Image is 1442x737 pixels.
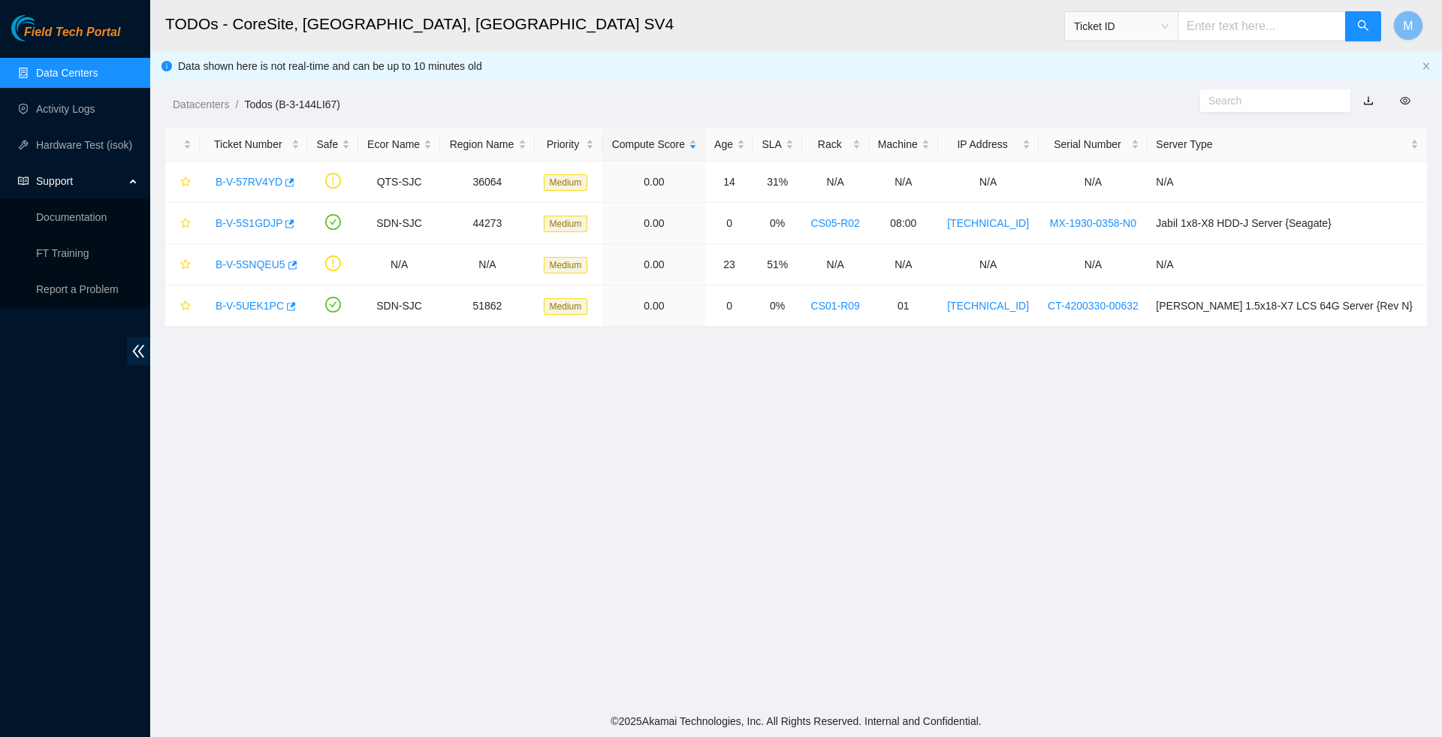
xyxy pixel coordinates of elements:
a: Documentation [36,211,107,223]
a: B-V-57RV4YD [216,176,282,188]
td: 51862 [440,285,534,327]
td: 0.00 [602,244,705,285]
span: star [180,177,191,189]
td: N/A [440,244,534,285]
a: [TECHNICAL_ID] [947,217,1029,229]
a: B-V-5UEK1PC [216,300,284,312]
td: SDN-SJC [358,285,440,327]
td: N/A [938,162,1039,203]
a: B-V-5S1GDJP [216,217,282,229]
input: Enter text here... [1178,11,1346,41]
span: double-left [127,337,150,365]
span: star [180,259,191,271]
span: Medium [544,174,588,191]
span: Medium [544,216,588,232]
a: Todos (B-3-144LI67) [244,98,340,110]
td: 0% [753,203,802,244]
td: 0 [705,285,753,327]
td: N/A [869,244,938,285]
p: Report a Problem [36,274,138,304]
span: M [1403,17,1413,35]
a: Data Centers [36,67,98,79]
td: N/A [1148,162,1427,203]
td: SDN-SJC [358,203,440,244]
a: [TECHNICAL_ID] [947,300,1029,312]
td: 01 [869,285,938,327]
button: star [173,170,192,194]
td: 08:00 [869,203,938,244]
a: FT Training [36,247,89,259]
button: star [173,294,192,318]
a: Activity Logs [36,103,95,115]
span: eye [1400,95,1410,106]
td: N/A [358,244,440,285]
td: N/A [938,244,1039,285]
a: B-V-5SNQEU5 [216,258,285,270]
td: 14 [705,162,753,203]
td: 31% [753,162,802,203]
span: search [1357,20,1369,34]
button: star [173,252,192,276]
button: star [173,211,192,235]
td: 44273 [440,203,534,244]
span: exclamation-circle [325,173,341,189]
span: Support [36,166,125,196]
td: QTS-SJC [358,162,440,203]
a: download [1363,95,1374,107]
td: 36064 [440,162,534,203]
td: 0 [705,203,753,244]
a: MX-1930-0358-N0 [1050,217,1136,229]
td: 23 [705,244,753,285]
td: N/A [802,244,869,285]
input: Search [1208,92,1330,109]
span: read [18,176,29,186]
span: check-circle [325,214,341,230]
a: CS01-R09 [811,300,860,312]
span: Ticket ID [1074,15,1169,38]
td: N/A [1039,244,1148,285]
a: Hardware Test (isok) [36,139,132,151]
td: N/A [1148,244,1427,285]
span: / [235,98,238,110]
img: Akamai Technologies [11,15,76,41]
td: 51% [753,244,802,285]
button: M [1393,11,1423,41]
span: Field Tech Portal [24,26,120,40]
span: check-circle [325,297,341,313]
span: exclamation-circle [325,255,341,271]
td: 0.00 [602,285,705,327]
td: Jabil 1x8-X8 HDD-J Server {Seagate} [1148,203,1427,244]
td: 0% [753,285,802,327]
td: N/A [1039,162,1148,203]
td: [PERSON_NAME] 1.5x18-X7 LCS 64G Server {Rev N} [1148,285,1427,327]
a: CS05-R02 [811,217,860,229]
button: close [1422,62,1431,71]
a: CT-4200330-00632 [1048,300,1139,312]
td: 0.00 [602,203,705,244]
a: Akamai TechnologiesField Tech Portal [11,27,120,47]
footer: © 2025 Akamai Technologies, Inc. All Rights Reserved. Internal and Confidential. [150,705,1442,737]
td: N/A [869,162,938,203]
td: N/A [802,162,869,203]
span: star [180,218,191,230]
button: search [1345,11,1381,41]
span: star [180,301,191,313]
a: Datacenters [173,98,229,110]
button: download [1352,89,1385,113]
span: Medium [544,257,588,273]
td: 0.00 [602,162,705,203]
span: Medium [544,298,588,315]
